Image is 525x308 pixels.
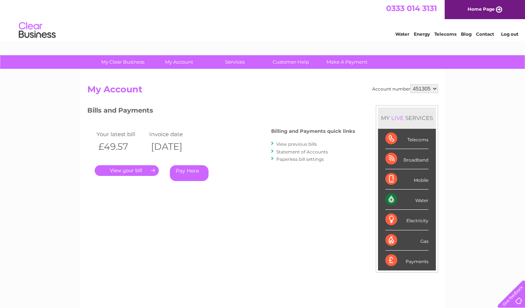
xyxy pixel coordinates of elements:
[316,55,377,69] a: Make A Payment
[260,55,321,69] a: Customer Help
[147,129,200,139] td: Invoice date
[92,55,153,69] a: My Clear Business
[18,19,56,42] img: logo.png
[372,84,438,93] div: Account number
[385,129,428,149] div: Telecoms
[95,165,159,176] a: .
[95,129,148,139] td: Your latest bill
[390,114,405,121] div: LIVE
[476,31,494,37] a: Contact
[385,230,428,251] div: Gas
[386,4,437,13] a: 0333 014 3131
[271,128,355,134] h4: Billing and Payments quick links
[385,210,428,230] div: Electricity
[385,149,428,169] div: Broadband
[87,84,438,98] h2: My Account
[378,107,436,128] div: MY SERVICES
[276,149,328,155] a: Statement of Accounts
[204,55,265,69] a: Services
[87,105,355,118] h3: Bills and Payments
[148,55,209,69] a: My Account
[276,141,317,147] a: View previous bills
[501,31,518,37] a: Log out
[385,169,428,190] div: Mobile
[95,139,148,154] th: £49.57
[461,31,472,37] a: Blog
[385,190,428,210] div: Water
[395,31,409,37] a: Water
[147,139,200,154] th: [DATE]
[89,4,437,36] div: Clear Business is a trading name of Verastar Limited (registered in [GEOGRAPHIC_DATA] No. 3667643...
[414,31,430,37] a: Energy
[170,165,209,181] a: Pay Here
[385,251,428,270] div: Payments
[434,31,456,37] a: Telecoms
[276,156,324,162] a: Paperless bill settings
